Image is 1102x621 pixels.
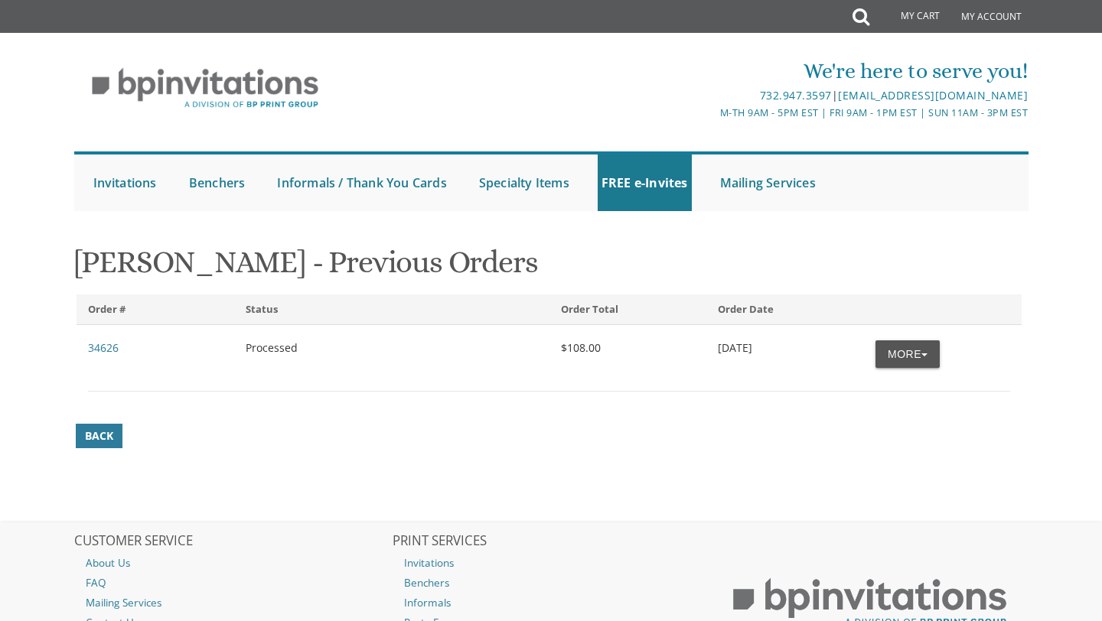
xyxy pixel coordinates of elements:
h2: CUSTOMER SERVICE [74,534,391,549]
a: Informals / Thank You Cards [273,154,450,211]
div: $108.00 [549,340,707,356]
div: Order # [77,302,234,317]
a: Benchers [185,154,249,211]
a: 34626 [88,340,119,355]
div: Order Date [706,302,864,317]
div: Order Total [549,302,707,317]
div: Processed [234,340,392,356]
h2: PRINT SERVICES [393,534,709,549]
h1: [PERSON_NAME] - Previous Orders [74,245,1029,291]
div: M-Th 9am - 5pm EST | Fri 9am - 1pm EST | Sun 11am - 3pm EST [393,105,1028,121]
a: Benchers [393,573,709,593]
a: My Cart [868,2,950,32]
a: [EMAIL_ADDRESS][DOMAIN_NAME] [838,88,1028,102]
div: We're here to serve you! [393,56,1028,86]
a: Invitations [90,154,161,211]
button: More [875,340,940,368]
span: Back [85,428,113,444]
a: Mailing Services [74,593,391,613]
a: Invitations [393,553,709,573]
div: [DATE] [706,340,864,356]
a: Back [76,424,122,448]
a: Informals [393,593,709,613]
div: | [393,86,1028,105]
a: About Us [74,553,391,573]
a: FAQ [74,573,391,593]
a: 732.947.3597 [760,88,832,102]
img: BP Invitation Loft [74,57,337,120]
a: Specialty Items [475,154,573,211]
a: FREE e-Invites [598,154,692,211]
div: Status [234,302,392,317]
a: Mailing Services [716,154,820,211]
